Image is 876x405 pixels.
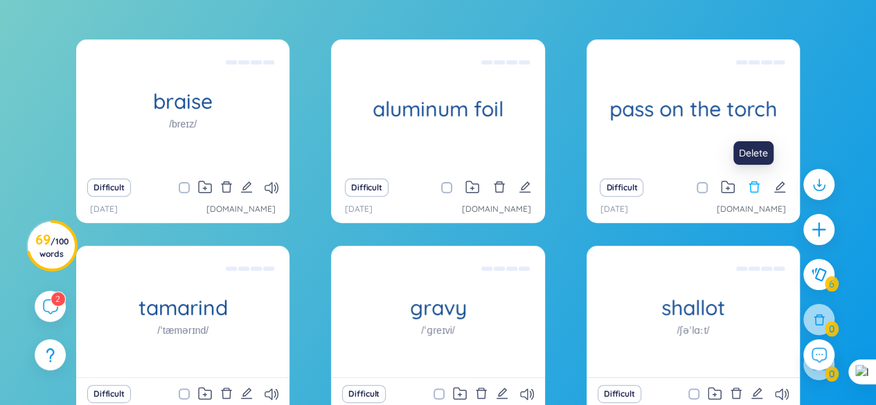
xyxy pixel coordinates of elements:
[421,323,454,338] h1: /ˈɡreɪvi/
[519,181,531,193] span: edit
[240,178,253,197] button: edit
[206,203,276,216] a: [DOMAIN_NAME]
[87,179,131,197] button: Difficult
[90,203,118,216] p: [DATE]
[519,178,531,197] button: edit
[587,97,800,121] h1: pass on the torch
[730,384,742,404] button: delete
[76,296,289,320] h1: tamarind
[496,387,508,399] span: edit
[496,384,508,404] button: edit
[342,385,386,403] button: Difficult
[331,296,544,320] h1: gravy
[677,323,709,338] h1: /ʃəˈlɑːt/
[220,181,233,193] span: delete
[220,178,233,197] button: delete
[475,384,488,404] button: delete
[87,385,131,403] button: Difficult
[157,323,208,338] h1: /ˈtæmərɪnd/
[774,181,786,193] span: edit
[600,203,628,216] p: [DATE]
[39,236,69,259] span: / 100 words
[462,203,531,216] a: [DOMAIN_NAME]
[748,178,760,197] button: delete
[730,387,742,399] span: delete
[717,203,786,216] a: [DOMAIN_NAME]
[345,179,388,197] button: Difficult
[220,384,233,404] button: delete
[493,181,506,193] span: delete
[220,387,233,399] span: delete
[240,384,253,404] button: edit
[331,97,544,121] h1: aluminum foil
[55,294,60,304] span: 2
[169,116,197,132] h1: /breɪz/
[733,141,774,165] div: Delete
[240,387,253,399] span: edit
[240,181,253,193] span: edit
[598,385,641,403] button: Difficult
[751,384,763,404] button: edit
[35,234,69,259] h3: 69
[475,387,488,399] span: delete
[76,89,289,114] h1: braise
[51,292,65,306] sup: 2
[345,203,373,216] p: [DATE]
[774,178,786,197] button: edit
[748,181,760,193] span: delete
[600,179,643,197] button: Difficult
[751,387,763,399] span: edit
[810,221,828,238] span: plus
[587,296,800,320] h1: shallot
[493,178,506,197] button: delete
